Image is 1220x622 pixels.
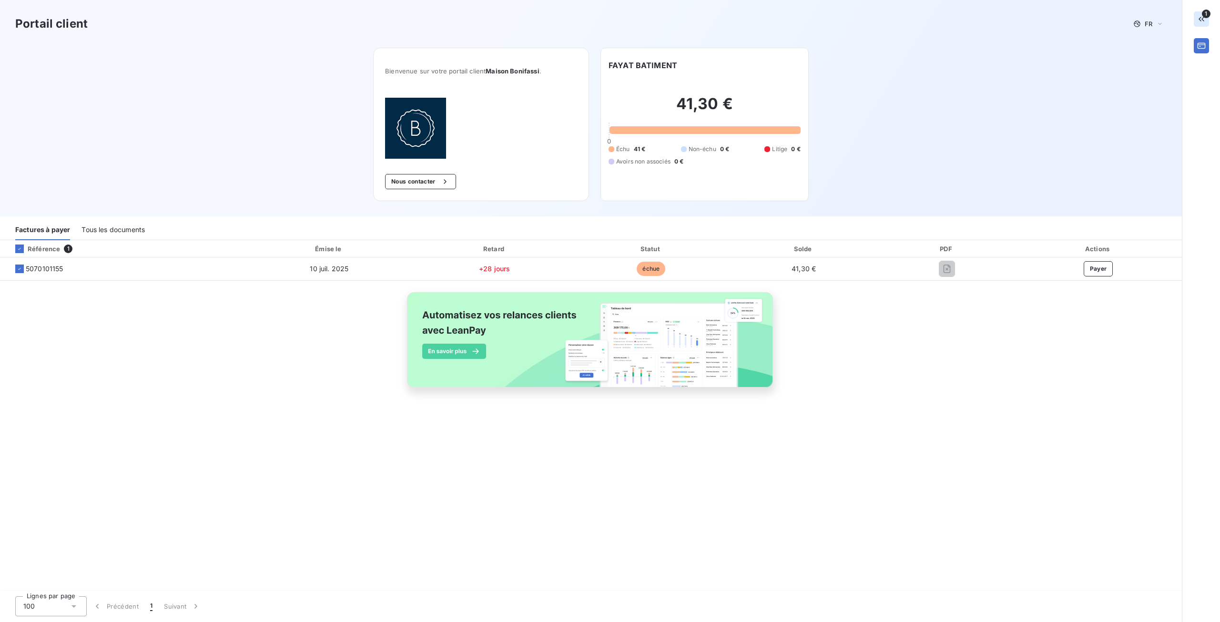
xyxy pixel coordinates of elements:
[417,244,572,254] div: Retard
[486,67,539,75] span: Maison Bonifassi
[26,264,63,274] span: 5070101155
[791,145,800,153] span: 0 €
[576,244,726,254] div: Statut
[881,244,1013,254] div: PDF
[385,98,446,159] img: Company logo
[616,157,671,166] span: Avoirs non associés
[616,145,630,153] span: Échu
[689,145,716,153] span: Non-échu
[1017,244,1180,254] div: Actions
[385,67,577,75] span: Bienvenue sur votre portail client .
[150,602,152,611] span: 1
[245,244,414,254] div: Émise le
[385,174,456,189] button: Nous contacter
[310,265,348,273] span: 10 juil. 2025
[15,220,70,240] div: Factures à payer
[609,60,677,71] h6: FAYAT BATIMENT
[674,157,683,166] span: 0 €
[792,265,816,273] span: 41,30 €
[634,145,646,153] span: 41 €
[1202,10,1210,18] span: 1
[1084,261,1113,276] button: Payer
[8,245,60,253] div: Référence
[144,596,158,616] button: 1
[1145,20,1152,28] span: FR
[607,137,611,145] span: 0
[398,286,783,404] img: banner
[479,265,510,273] span: +28 jours
[730,244,877,254] div: Solde
[81,220,145,240] div: Tous les documents
[23,602,35,611] span: 100
[64,245,72,253] span: 1
[87,596,144,616] button: Précédent
[720,145,729,153] span: 0 €
[15,15,88,32] h3: Portail client
[609,94,801,123] h2: 41,30 €
[158,596,206,616] button: Suivant
[772,145,787,153] span: Litige
[637,262,665,276] span: échue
